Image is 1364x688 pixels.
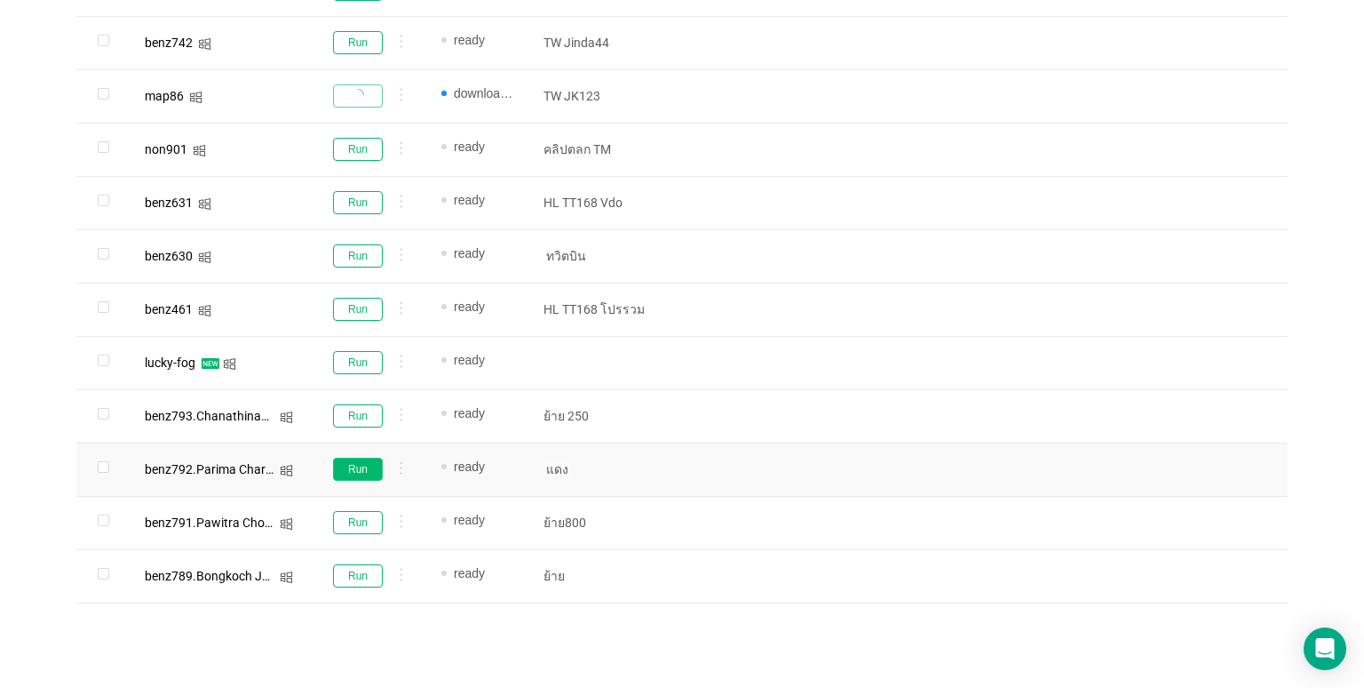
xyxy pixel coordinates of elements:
button: Run [333,458,383,481]
span: ready [454,246,485,260]
div: benz461 [145,303,193,316]
i: icon: windows [198,251,211,264]
span: ready [454,566,485,580]
div: benz630 [145,250,193,262]
span: ready [454,460,485,474]
i: icon: windows [280,571,293,584]
span: ready [454,193,485,207]
i: icon: windows [280,517,293,531]
i: icon: windows [280,464,293,477]
i: icon: windows [198,37,211,51]
i: icon: windows [198,304,211,317]
span: benz793.Chanathinad Natapiwat [145,409,329,423]
button: Run [333,404,383,428]
button: Run [333,191,383,214]
i: icon: windows [189,91,202,104]
button: Run [333,31,383,54]
button: Run [333,298,383,321]
span: แดง [543,460,571,478]
span: ready [454,406,485,420]
button: Run [333,138,383,161]
span: ready [454,513,485,527]
span: ready [454,33,485,47]
p: ย้าย800 [543,514,673,532]
button: Run [333,351,383,374]
p: HL TT168 Vdo [543,194,673,212]
span: benz791.Pawitra Chotawanich [145,516,316,530]
i: icon: windows [223,357,236,371]
p: HL TT168 โปรรวม [543,300,673,318]
button: Run [333,564,383,588]
span: downloading profile... [454,84,514,102]
p: คลิปตลก TM [543,140,673,158]
i: icon: windows [193,144,206,157]
div: map86 [145,90,184,102]
div: non901 [145,143,187,156]
span: benz792.Parima Chartpipak [145,462,300,476]
span: benz789.Bongkoch Jantarasab [145,569,320,583]
div: lucky-fog [145,356,195,369]
button: Run [333,511,383,534]
i: icon: windows [198,197,211,211]
p: TW Jinda44 [543,34,673,52]
i: icon: windows [280,411,293,424]
p: ย้าย [543,567,673,585]
div: benz742 [145,36,193,49]
p: TW JK123 [543,87,673,105]
span: ready [454,140,485,154]
p: ย้าย 250 [543,407,673,425]
span: ทวิตบิน [543,247,589,265]
span: ready [454,353,485,367]
button: Run [333,244,383,268]
span: ready [454,300,485,314]
div: benz631 [145,196,193,209]
div: Open Intercom Messenger [1304,628,1346,670]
